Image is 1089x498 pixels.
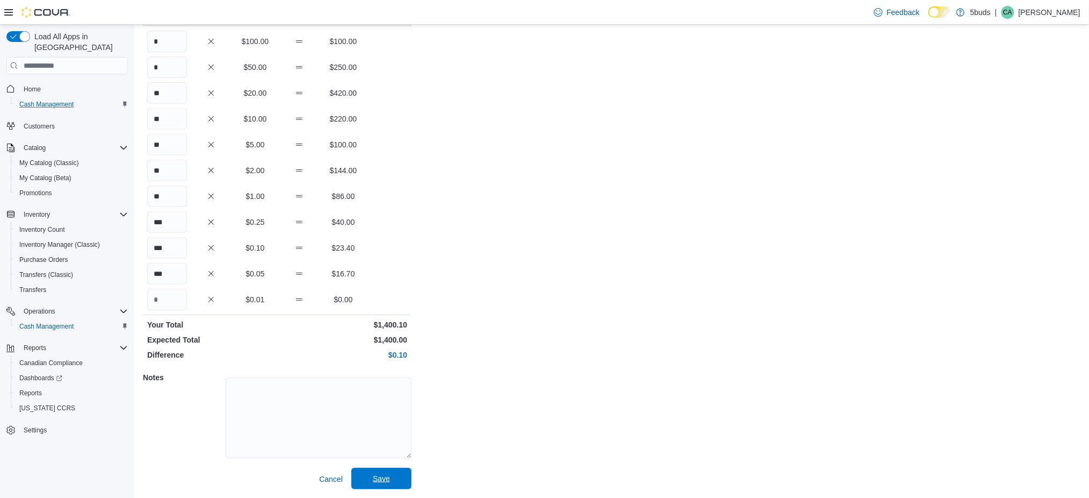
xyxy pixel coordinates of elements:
span: Inventory Count [19,225,65,234]
p: 5buds [970,6,991,19]
p: $220.00 [323,113,363,124]
span: Load All Apps in [GEOGRAPHIC_DATA] [30,31,128,53]
span: CA [1004,6,1013,19]
button: Transfers [11,282,132,297]
input: Quantity [147,82,187,104]
button: Cash Management [11,97,132,112]
button: Catalog [2,140,132,155]
p: [PERSON_NAME] [1019,6,1080,19]
p: $100.00 [235,36,275,47]
span: Inventory [19,208,128,221]
span: Washington CCRS [15,402,128,415]
span: Dashboards [19,374,62,382]
span: Feedback [887,7,920,18]
nav: Complex example [6,76,128,466]
div: Catherine Antonichuk [1001,6,1014,19]
button: Reports [19,342,51,354]
button: Cancel [315,468,347,490]
span: Reports [19,342,128,354]
span: Transfers (Classic) [19,271,73,279]
p: $50.00 [235,62,275,73]
p: $1,400.10 [279,319,407,330]
p: $250.00 [323,62,363,73]
p: Expected Total [147,335,275,345]
button: Inventory [19,208,54,221]
p: $23.40 [323,243,363,253]
a: Inventory Manager (Classic) [15,238,104,251]
button: My Catalog (Classic) [11,155,132,170]
a: Dashboards [11,371,132,386]
span: Operations [24,307,55,316]
p: $10.00 [235,113,275,124]
button: Inventory [2,207,132,222]
span: Transfers [19,286,46,294]
span: Promotions [19,189,52,197]
input: Quantity [147,108,187,130]
input: Quantity [147,31,187,52]
span: Transfers (Classic) [15,268,128,281]
span: Inventory Manager (Classic) [19,240,100,249]
p: $0.10 [235,243,275,253]
a: Home [19,83,45,96]
button: Cash Management [11,319,132,334]
p: $5.00 [235,139,275,150]
span: Purchase Orders [19,255,68,264]
p: $100.00 [323,36,363,47]
span: Cash Management [19,100,74,109]
span: Save [373,473,390,484]
p: $20.00 [235,88,275,98]
p: $100.00 [323,139,363,150]
button: Inventory Count [11,222,132,237]
span: Inventory Count [15,223,128,236]
span: My Catalog (Classic) [15,156,128,169]
span: Settings [24,426,47,435]
span: My Catalog (Beta) [19,174,71,182]
p: $0.00 [323,294,363,305]
span: Customers [19,119,128,133]
span: [US_STATE] CCRS [19,404,75,412]
button: Settings [2,422,132,438]
p: | [995,6,997,19]
input: Quantity [147,160,187,181]
span: Dashboards [15,372,128,385]
span: Reports [24,344,46,352]
p: $420.00 [323,88,363,98]
p: $86.00 [323,191,363,202]
input: Dark Mode [928,6,951,18]
input: Quantity [147,237,187,259]
a: My Catalog (Classic) [15,156,83,169]
button: Catalog [19,141,50,154]
p: $0.25 [235,217,275,227]
p: $0.10 [279,350,407,360]
a: Transfers [15,283,51,296]
button: [US_STATE] CCRS [11,401,132,416]
button: Operations [2,304,132,319]
span: My Catalog (Beta) [15,172,128,184]
p: $2.00 [235,165,275,176]
p: $1.00 [235,191,275,202]
button: Transfers (Classic) [11,267,132,282]
p: Your Total [147,319,275,330]
span: Inventory Manager (Classic) [15,238,128,251]
button: Promotions [11,186,132,201]
p: $40.00 [323,217,363,227]
span: Operations [19,305,128,318]
span: Purchase Orders [15,253,128,266]
button: Home [2,81,132,96]
input: Quantity [147,263,187,284]
input: Quantity [147,134,187,155]
span: Customers [24,122,55,131]
button: Save [351,468,412,489]
span: Canadian Compliance [15,357,128,369]
span: Catalog [24,144,46,152]
a: Feedback [870,2,924,23]
button: Purchase Orders [11,252,132,267]
img: Cova [21,7,70,18]
p: $144.00 [323,165,363,176]
span: Catalog [19,141,128,154]
button: Canadian Compliance [11,355,132,371]
a: Cash Management [15,320,78,333]
span: Home [24,85,41,94]
a: Reports [15,387,46,400]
